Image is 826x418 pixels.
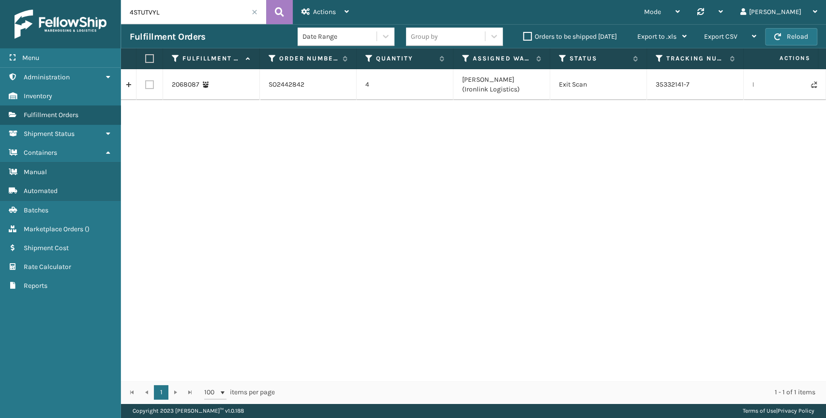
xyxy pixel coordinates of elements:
a: SO2442842 [269,80,304,90]
label: Tracking Number [666,54,725,63]
span: Reports [24,282,47,290]
span: Marketplace Orders [24,225,83,233]
h3: Fulfillment Orders [130,31,205,43]
a: 1 [154,385,168,400]
span: items per page [204,385,275,400]
span: 100 [204,388,219,397]
span: Export CSV [704,32,737,41]
div: Group by [411,31,438,42]
span: Containers [24,149,57,157]
span: Export to .xls [637,32,676,41]
td: [PERSON_NAME] (Ironlink Logistics) [453,69,550,100]
td: 35332141-7 [647,69,744,100]
label: Assigned Warehouse [473,54,531,63]
span: Actions [313,8,336,16]
a: Terms of Use [743,407,776,414]
td: 4 [357,69,453,100]
span: Administration [24,73,70,81]
label: Quantity [376,54,435,63]
span: ( ) [85,225,90,233]
label: Order Number [279,54,338,63]
i: Never Shipped [811,81,817,88]
p: Copyright 2023 [PERSON_NAME]™ v 1.0.188 [133,403,244,418]
a: Privacy Policy [778,407,814,414]
span: Rate Calculator [24,263,71,271]
span: Fulfillment Orders [24,111,78,119]
span: Automated [24,187,58,195]
label: Orders to be shipped [DATE] [523,32,617,41]
label: Status [570,54,628,63]
img: logo [15,10,106,39]
div: | [743,403,814,418]
span: Actions [749,50,816,66]
div: 1 - 1 of 1 items [288,388,815,397]
span: Batches [24,206,48,214]
span: Menu [22,54,39,62]
span: Shipment Cost [24,244,69,252]
label: Fulfillment Order Id [182,54,241,63]
div: Date Range [302,31,377,42]
button: Reload [765,28,817,45]
span: Shipment Status [24,130,75,138]
td: Exit Scan [550,69,647,100]
span: Inventory [24,92,52,100]
a: 2068087 [172,80,199,90]
span: Mode [644,8,661,16]
span: Manual [24,168,47,176]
